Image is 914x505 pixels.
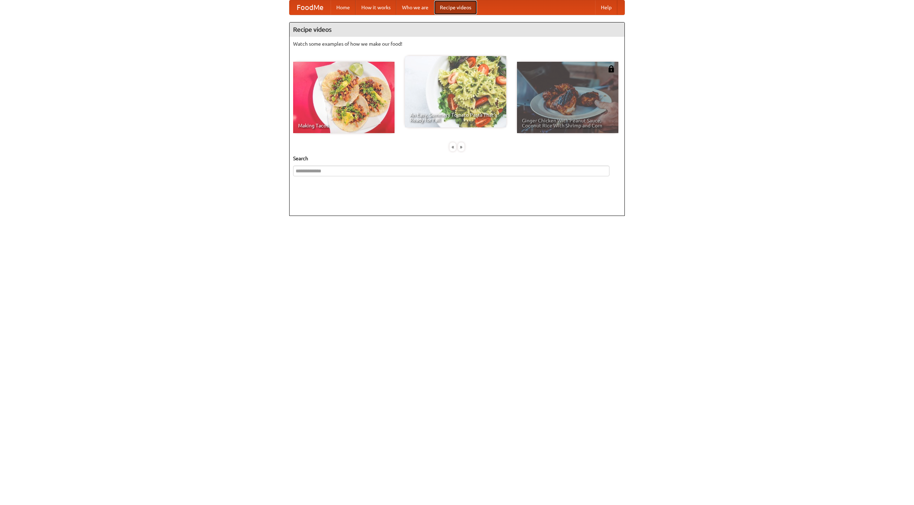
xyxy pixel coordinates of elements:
img: 483408.png [608,65,615,72]
a: Who we are [396,0,434,15]
a: An Easy, Summery Tomato Pasta That's Ready for Fall [405,56,506,127]
a: How it works [356,0,396,15]
a: Recipe videos [434,0,477,15]
p: Watch some examples of how we make our food! [293,40,621,47]
span: An Easy, Summery Tomato Pasta That's Ready for Fall [410,112,501,122]
a: FoodMe [290,0,331,15]
h5: Search [293,155,621,162]
div: » [458,142,464,151]
a: Help [595,0,617,15]
a: Home [331,0,356,15]
a: Making Tacos [293,62,395,133]
span: Making Tacos [298,123,390,128]
h4: Recipe videos [290,22,624,37]
div: « [450,142,456,151]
